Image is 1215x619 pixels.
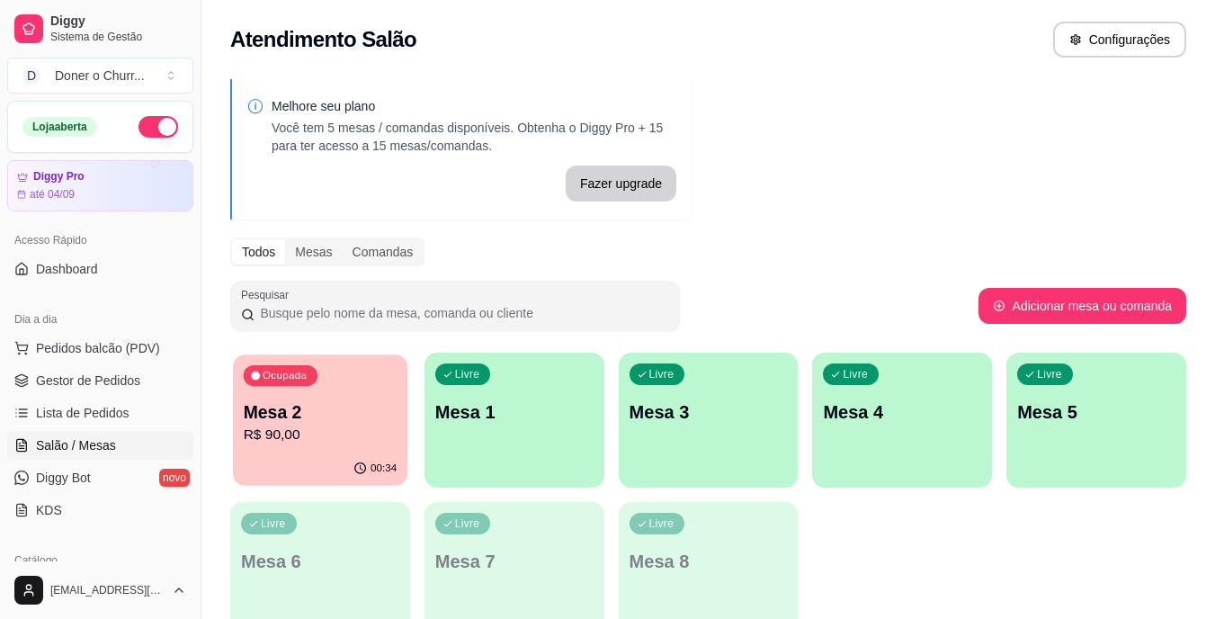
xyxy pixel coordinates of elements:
p: Mesa 6 [241,549,399,574]
article: Diggy Pro [33,170,85,184]
p: Livre [455,516,480,531]
p: Melhore seu plano [272,97,676,115]
span: D [22,67,40,85]
button: LivreMesa 5 [1006,353,1186,488]
input: Pesquisar [255,304,669,322]
p: Mesa 4 [823,399,981,425]
div: Loja aberta [22,117,97,137]
p: Mesa 1 [435,399,594,425]
button: Adicionar mesa ou comanda [978,288,1186,324]
p: 00:34 [371,462,397,476]
p: Mesa 3 [630,399,788,425]
a: Dashboard [7,255,193,283]
span: Dashboard [36,260,98,278]
a: DiggySistema de Gestão [7,7,193,50]
div: Mesas [285,239,342,265]
div: Doner o Churr ... [55,67,145,85]
button: LivreMesa 3 [619,353,799,488]
p: Mesa 7 [435,549,594,574]
p: Livre [843,367,868,381]
span: Diggy [50,13,186,30]
span: Lista de Pedidos [36,404,130,422]
p: Mesa 5 [1017,399,1175,425]
label: Pesquisar [241,287,295,302]
span: Diggy Bot [36,469,91,487]
a: KDS [7,496,193,525]
button: [EMAIL_ADDRESS][DOMAIN_NAME] [7,569,193,612]
a: Diggy Proaté 04/09 [7,160,193,211]
p: Livre [261,516,286,531]
button: Select a team [7,58,193,94]
button: OcupadaMesa 2R$ 90,0000:34 [233,354,407,486]
a: Gestor de Pedidos [7,366,193,395]
p: R$ 90,00 [244,425,398,445]
button: Pedidos balcão (PDV) [7,334,193,363]
button: LivreMesa 4 [812,353,992,488]
button: LivreMesa 1 [424,353,604,488]
button: Fazer upgrade [566,166,676,202]
span: Sistema de Gestão [50,30,186,44]
div: Acesso Rápido [7,226,193,255]
span: Pedidos balcão (PDV) [36,339,160,357]
h2: Atendimento Salão [230,25,416,54]
article: até 04/09 [30,187,75,202]
button: Configurações [1053,22,1186,58]
p: Livre [1037,367,1062,381]
div: Comandas [343,239,424,265]
p: Você tem 5 mesas / comandas disponíveis. Obtenha o Diggy Pro + 15 para ter acesso a 15 mesas/coma... [272,119,676,155]
div: Todos [232,239,285,265]
span: Salão / Mesas [36,436,116,454]
div: Dia a dia [7,305,193,334]
span: KDS [36,501,62,519]
span: Gestor de Pedidos [36,372,140,390]
p: Ocupada [263,369,307,383]
p: Livre [649,367,675,381]
span: [EMAIL_ADDRESS][DOMAIN_NAME] [50,583,165,597]
p: Livre [455,367,480,381]
p: Livre [649,516,675,531]
a: Salão / Mesas [7,431,193,460]
p: Mesa 2 [244,400,398,425]
a: Diggy Botnovo [7,463,193,492]
a: Lista de Pedidos [7,399,193,427]
button: Alterar Status [138,116,178,138]
p: Mesa 8 [630,549,788,574]
div: Catálogo [7,546,193,575]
